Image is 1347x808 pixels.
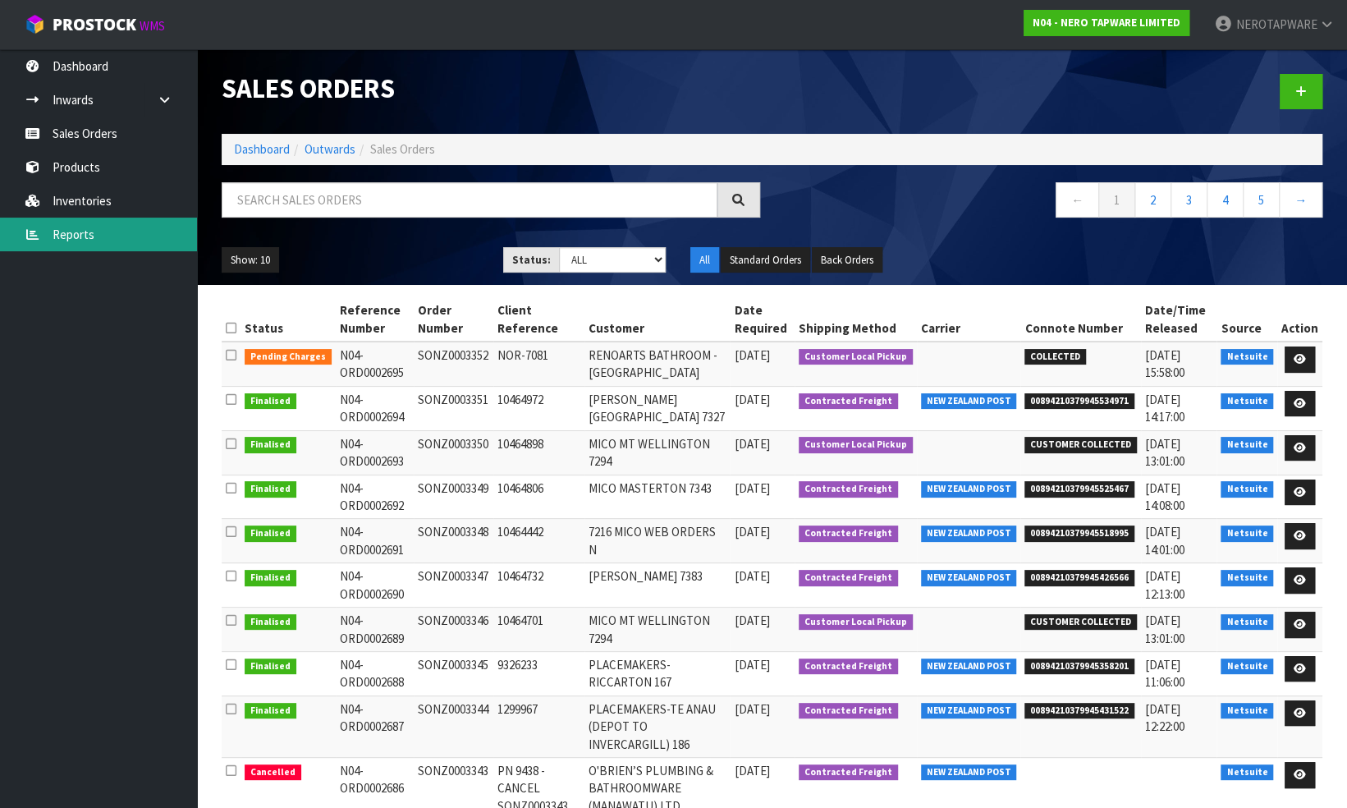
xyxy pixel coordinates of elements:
span: [DATE] [734,436,769,452]
span: Netsuite [1221,437,1273,453]
td: 10464701 [493,608,584,652]
td: 10464972 [493,386,584,430]
span: 00894210379945426566 [1024,570,1134,586]
span: NEW ZEALAND POST [921,526,1017,542]
td: N04-ORD0002691 [336,519,414,563]
span: [DATE] 12:13:00 [1145,568,1184,601]
td: N04-ORD0002688 [336,651,414,696]
span: Contracted Freight [799,393,898,410]
span: [DATE] [734,347,769,363]
span: Sales Orders [370,141,435,157]
span: [DATE] 14:01:00 [1145,524,1184,557]
span: NEW ZEALAND POST [921,703,1017,719]
td: SONZ0003344 [414,696,494,757]
span: [DATE] 14:08:00 [1145,480,1184,513]
span: Contracted Freight [799,659,898,675]
span: Contracted Freight [799,481,898,498]
span: [DATE] [734,613,769,628]
h1: Sales Orders [222,74,760,103]
span: Netsuite [1221,659,1273,675]
span: Finalised [245,481,296,498]
td: SONZ0003351 [414,386,494,430]
td: SONZ0003348 [414,519,494,563]
span: Contracted Freight [799,570,898,586]
span: Netsuite [1221,393,1273,410]
td: N04-ORD0002690 [336,563,414,608]
td: N04-ORD0002692 [336,475,414,519]
th: Action [1277,297,1322,342]
span: Netsuite [1221,764,1273,781]
a: 3 [1171,182,1207,218]
span: Finalised [245,703,296,719]
span: Finalised [245,393,296,410]
span: Finalised [245,570,296,586]
span: [DATE] [734,524,769,539]
span: [DATE] [734,480,769,496]
a: → [1279,182,1322,218]
span: 00894210379945534971 [1024,393,1134,410]
th: Carrier [917,297,1021,342]
th: Status [241,297,336,342]
span: Netsuite [1221,570,1273,586]
span: NEW ZEALAND POST [921,570,1017,586]
span: NEW ZEALAND POST [921,393,1017,410]
span: Pending Charges [245,349,332,365]
span: Netsuite [1221,349,1273,365]
span: Netsuite [1221,703,1273,719]
span: CUSTOMER COLLECTED [1024,614,1137,631]
span: [DATE] [734,392,769,407]
span: Finalised [245,614,296,631]
td: SONZ0003345 [414,651,494,696]
span: 00894210379945525467 [1024,481,1134,498]
strong: N04 - NERO TAPWARE LIMITED [1033,16,1180,30]
td: 10464442 [493,519,584,563]
th: Date Required [730,297,795,342]
td: SONZ0003350 [414,430,494,475]
span: Contracted Freight [799,764,898,781]
th: Client Reference [493,297,584,342]
span: NEW ZEALAND POST [921,481,1017,498]
input: Search sales orders [222,182,717,218]
span: Finalised [245,437,296,453]
th: Customer [584,297,730,342]
span: [DATE] 11:06:00 [1145,657,1184,690]
strong: Status: [512,253,551,267]
span: [DATE] 13:01:00 [1145,613,1184,645]
nav: Page navigation [785,182,1323,223]
span: Finalised [245,526,296,542]
td: 10464898 [493,430,584,475]
a: Outwards [305,141,355,157]
td: N04-ORD0002695 [336,342,414,386]
td: N04-ORD0002693 [336,430,414,475]
span: [DATE] 14:17:00 [1145,392,1184,425]
th: Source [1216,297,1277,342]
td: 10464732 [493,563,584,608]
td: RENOARTS BATHROOM - [GEOGRAPHIC_DATA] [584,342,730,386]
td: MICO MASTERTON 7343 [584,475,730,519]
td: [PERSON_NAME] 7383 [584,563,730,608]
span: COLLECTED [1024,349,1086,365]
span: Customer Local Pickup [799,614,913,631]
td: MICO MT WELLINGTON 7294 [584,430,730,475]
th: Reference Number [336,297,414,342]
td: SONZ0003346 [414,608,494,652]
td: SONZ0003352 [414,342,494,386]
button: All [690,247,719,273]
span: Finalised [245,659,296,675]
span: 00894210379945431522 [1024,703,1134,719]
td: PLACEMAKERS-TE ANAU (DEPOT TO INVERCARGILL) 186 [584,696,730,757]
span: CUSTOMER COLLECTED [1024,437,1137,453]
span: [DATE] [734,701,769,717]
span: 00894210379945358201 [1024,659,1134,675]
td: MICO MT WELLINGTON 7294 [584,608,730,652]
td: PLACEMAKERS-RICCARTON 167 [584,651,730,696]
td: N04-ORD0002694 [336,386,414,430]
span: [DATE] 15:58:00 [1145,347,1184,380]
span: [DATE] 13:01:00 [1145,436,1184,469]
span: Customer Local Pickup [799,437,913,453]
span: Contracted Freight [799,703,898,719]
span: Cancelled [245,764,301,781]
span: [DATE] [734,657,769,673]
a: 5 [1243,182,1280,218]
span: [DATE] [734,763,769,778]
